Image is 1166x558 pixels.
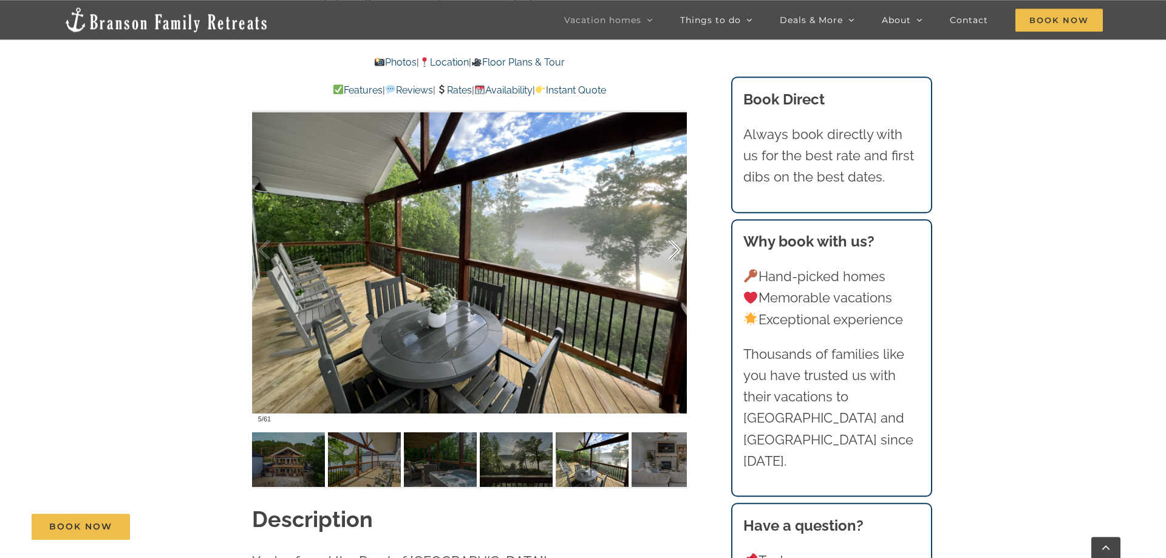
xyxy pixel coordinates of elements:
[252,83,687,98] p: | | | |
[680,16,741,24] span: Things to do
[404,432,477,487] img: Blue-Pearl-vacation-home-rental-Lake-Taneycomo-2155-scaled.jpg-nggid03945-ngg0dyn-120x90-00f0w010...
[386,84,395,94] img: 💬
[535,84,606,96] a: Instant Quote
[743,124,921,188] p: Always book directly with us for the best rate and first dibs on the best dates.
[49,522,112,532] span: Book Now
[564,16,641,24] span: Vacation homes
[328,432,401,487] img: Blue-Pearl-vacation-home-rental-Lake-Taneycomo-2145-scaled.jpg-nggid03931-ngg0dyn-120x90-00f0w010...
[632,432,704,487] img: Blue-Pearl-vacation-home-rental-Lake-Taneycomo-2047-scaled.jpg-nggid03903-ngg0dyn-120x90-00f0w010...
[471,56,565,68] a: Floor Plans & Tour
[950,16,988,24] span: Contact
[385,84,433,96] a: Reviews
[333,84,383,96] a: Features
[435,84,471,96] a: Rates
[744,269,757,282] img: 🔑
[419,56,469,68] a: Location
[333,84,343,94] img: ✅
[1015,9,1103,32] span: Book Now
[536,84,545,94] img: 👉
[63,6,269,33] img: Branson Family Retreats Logo
[780,16,843,24] span: Deals & More
[252,506,373,532] strong: Description
[437,84,446,94] img: 💲
[474,84,533,96] a: Availability
[743,344,921,472] p: Thousands of families like you have trusted us with their vacations to [GEOGRAPHIC_DATA] and [GEO...
[375,57,384,67] img: 📸
[472,57,482,67] img: 🎥
[882,16,911,24] span: About
[744,312,757,325] img: 🌟
[744,291,757,304] img: ❤️
[556,432,629,487] img: Blue-Pearl-lakefront-vacation-rental-home-fog-3-scaled.jpg-nggid03890-ngg0dyn-120x90-00f0w010c011...
[743,89,921,111] h3: Book Direct
[420,57,429,67] img: 📍
[743,231,921,253] h3: Why book with us?
[252,432,325,487] img: Lake-Taneycomo-lakefront-vacation-home-rental-Branson-Family-Retreats-1013-scaled.jpg-nggid041010...
[480,432,553,487] img: Blue-Pearl-lakefront-vacation-rental-home-fog-2-scaled.jpg-nggid03889-ngg0dyn-120x90-00f0w010c011...
[32,514,130,540] a: Book Now
[475,84,485,94] img: 📆
[374,56,417,68] a: Photos
[252,55,687,70] p: | |
[743,266,921,330] p: Hand-picked homes Memorable vacations Exceptional experience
